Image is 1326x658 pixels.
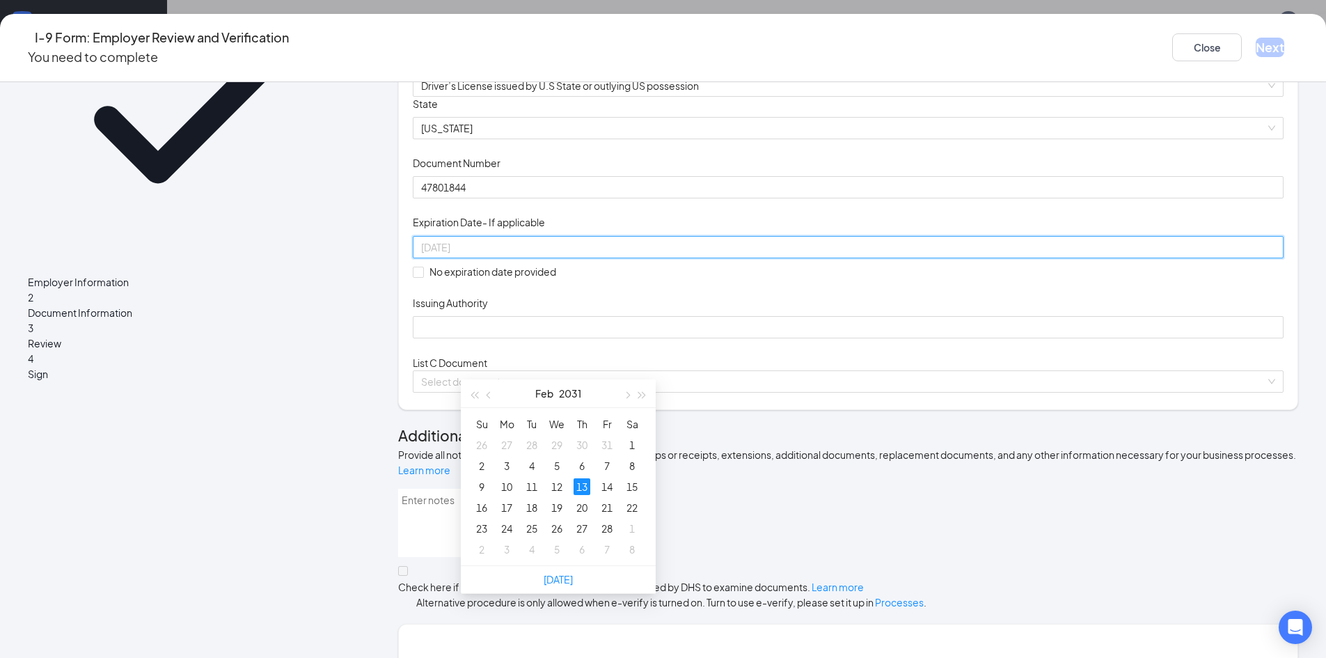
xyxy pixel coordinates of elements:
[544,434,569,455] td: 2031-01-29
[398,566,408,576] input: Check here if you used an alternative procedure authorized by DHS to examine documents. Learn more
[35,28,289,47] h4: I-9 Form: Employer Review and Verification
[494,476,519,497] td: 2031-02-10
[473,457,490,474] div: 2
[624,437,640,453] div: 1
[473,541,490,558] div: 2
[599,520,615,537] div: 28
[498,499,515,516] div: 17
[619,414,645,434] th: Sa
[569,539,594,560] td: 2031-03-06
[544,455,569,476] td: 2031-02-05
[599,541,615,558] div: 7
[544,518,569,539] td: 2031-02-26
[619,518,645,539] td: 2031-03-01
[469,434,494,455] td: 2031-01-26
[398,579,864,595] div: Check here if you used an alternative procedure authorized by DHS to examine documents.
[482,216,545,228] span: - If applicable
[624,499,640,516] div: 22
[548,437,565,453] div: 29
[1172,33,1242,61] button: Close
[473,499,490,516] div: 16
[624,478,640,495] div: 15
[494,414,519,434] th: Mo
[544,414,569,434] th: We
[574,437,590,453] div: 30
[624,457,640,474] div: 8
[594,414,619,434] th: Fr
[498,520,515,537] div: 24
[28,366,345,382] span: Sign
[599,499,615,516] div: 21
[421,75,1275,96] span: Driver’s License issued by U.S State or outlying US possession
[494,497,519,518] td: 2031-02-17
[548,478,565,495] div: 12
[498,478,515,495] div: 10
[28,274,345,290] span: Employer Information
[574,478,590,495] div: 13
[1279,611,1312,644] div: Open Intercom Messenger
[875,596,924,609] a: Processes
[548,499,565,516] div: 19
[599,437,615,453] div: 31
[619,455,645,476] td: 2031-02-08
[574,520,590,537] div: 27
[424,264,562,279] span: No expiration date provided
[413,97,438,111] span: State
[519,455,544,476] td: 2031-02-04
[569,455,594,476] td: 2031-02-06
[544,497,569,518] td: 2031-02-19
[494,455,519,476] td: 2031-02-03
[413,156,500,170] span: Document Number
[624,520,640,537] div: 1
[619,476,645,497] td: 2031-02-15
[519,476,544,497] td: 2031-02-11
[548,520,565,537] div: 26
[398,448,1296,476] span: Provide all notes relating employment authorization stamps or receipts, extensions, additional do...
[535,379,553,407] button: Feb
[398,595,1298,610] span: Alternative procedure is only allowed when e-verify is turned on. Turn to use e-verify, please se...
[619,539,645,560] td: 2031-03-08
[594,539,619,560] td: 2031-03-07
[498,437,515,453] div: 27
[548,457,565,474] div: 5
[413,296,488,310] span: Issuing Authority
[519,434,544,455] td: 2031-01-28
[398,426,553,445] span: Additional information
[594,434,619,455] td: 2031-01-31
[812,581,864,593] a: Learn more
[519,518,544,539] td: 2031-02-25
[594,455,619,476] td: 2031-02-07
[473,520,490,537] div: 23
[473,478,490,495] div: 9
[523,457,540,474] div: 4
[559,379,581,407] button: 2031
[498,457,515,474] div: 3
[28,291,33,304] span: 2
[594,497,619,518] td: 2031-02-21
[519,539,544,560] td: 2031-03-04
[28,322,33,334] span: 3
[574,457,590,474] div: 6
[413,215,545,229] span: Expiration Date
[28,305,345,320] span: Document Information
[599,478,615,495] div: 14
[413,357,487,369] span: List C Document
[548,541,565,558] div: 5
[574,499,590,516] div: 20
[1256,38,1284,57] button: Next
[28,336,345,351] span: Review
[569,497,594,518] td: 2031-02-20
[544,573,573,586] a: [DATE]
[523,499,540,516] div: 18
[569,434,594,455] td: 2031-01-30
[498,541,515,558] div: 3
[469,518,494,539] td: 2031-02-23
[599,457,615,474] div: 7
[544,539,569,560] td: 2031-03-05
[469,497,494,518] td: 2031-02-16
[494,434,519,455] td: 2031-01-27
[523,478,540,495] div: 11
[469,539,494,560] td: 2031-03-02
[619,497,645,518] td: 2031-02-22
[544,476,569,497] td: 2031-02-12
